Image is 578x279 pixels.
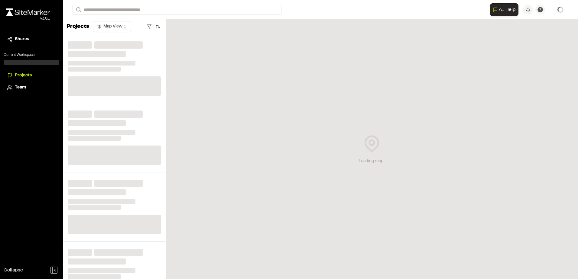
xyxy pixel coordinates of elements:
[490,3,518,16] button: Open AI Assistant
[7,72,56,79] a: Projects
[6,8,50,16] img: rebrand.png
[67,23,89,31] p: Projects
[490,3,521,16] div: Open AI Assistant
[499,6,516,13] span: AI Help
[15,36,29,43] span: Shares
[4,267,23,274] span: Collapse
[7,36,56,43] a: Shares
[359,158,385,165] div: Loading map...
[15,84,26,91] span: Team
[7,84,56,91] a: Team
[6,16,50,21] div: Oh geez...please don't...
[73,5,83,15] button: Search
[4,52,59,58] p: Current Workspace
[15,72,32,79] span: Projects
